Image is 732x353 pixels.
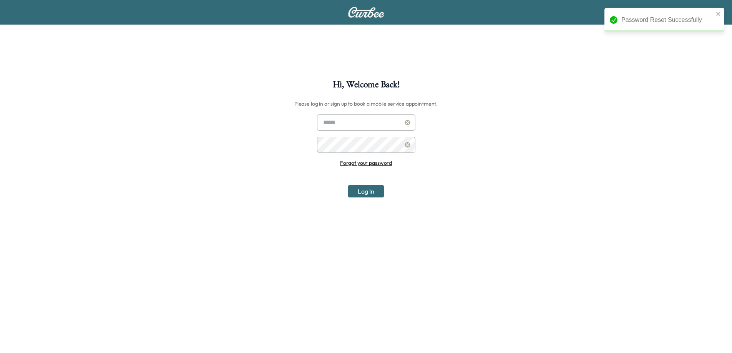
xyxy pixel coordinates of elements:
[348,7,385,18] img: Curbee Logo
[294,98,438,110] h6: Please log in or sign up to book a mobile service appointment.
[340,159,392,166] a: Forgot your password
[621,15,714,25] div: Password Reset Successfully
[716,11,721,17] button: close
[348,185,384,197] button: Log In
[333,80,400,93] h1: Hi, Welcome Back!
